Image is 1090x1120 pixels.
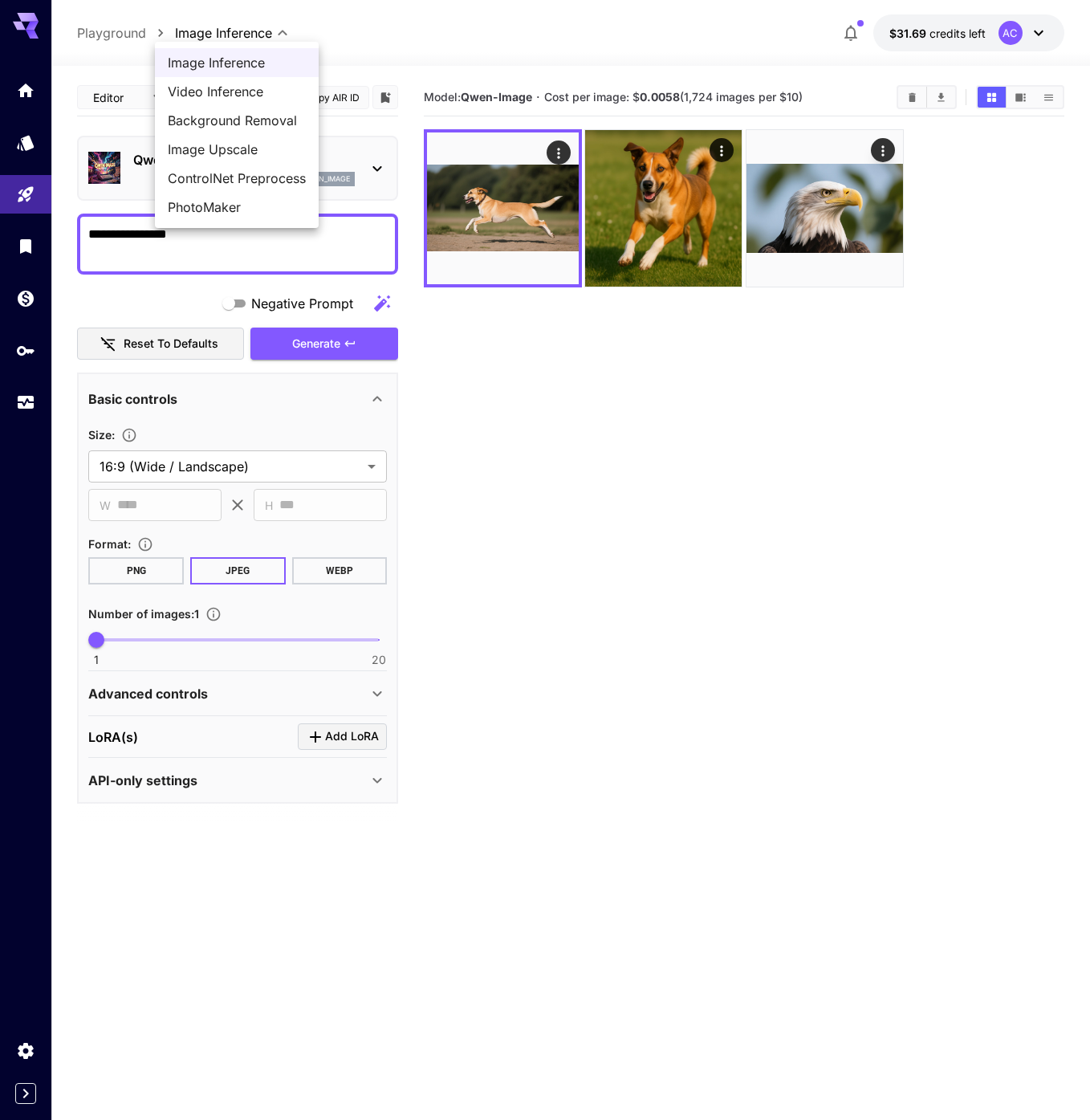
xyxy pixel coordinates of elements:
span: Image Upscale [168,140,306,159]
span: Background Removal [168,111,306,130]
span: ControlNet Preprocess [168,169,306,188]
span: Image Inference [168,53,306,72]
span: Video Inference [168,82,306,101]
span: PhotoMaker [168,198,306,217]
